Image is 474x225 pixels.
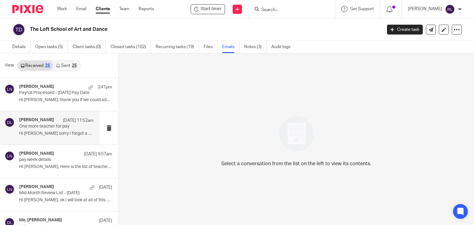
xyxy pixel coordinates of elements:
[19,184,54,190] h4: [PERSON_NAME]
[12,41,31,53] a: Details
[5,184,15,194] img: svg%3E
[84,151,112,157] p: [DATE] 9:57am
[45,63,50,68] div: 25
[96,6,110,12] a: Clients
[5,117,15,127] img: svg%3E
[19,151,54,156] h4: [PERSON_NAME]
[72,63,77,68] div: 25
[222,41,239,53] a: Emails
[19,164,112,170] p: HI [PERSON_NAME], Here is the list of teachers for...
[201,6,222,12] span: Start timer
[387,25,423,35] a: Create task
[73,41,106,53] a: Client tasks (0)
[19,124,79,129] p: One more teacher for pay
[119,6,129,12] a: Team
[350,7,374,11] span: Get Support
[5,62,14,69] span: View
[19,198,112,203] p: Hi [PERSON_NAME], ok I will look at all of this and get...
[408,6,442,12] p: [PERSON_NAME]
[12,5,43,13] img: Pixie
[5,84,15,94] img: svg%3E
[19,157,94,162] p: pay week details
[19,190,94,196] p: Mid-Month Review List - [DATE]
[221,160,371,167] p: Select a conversation from the list on the left to view its contents.
[156,41,199,53] a: Recurring tasks (19)
[19,90,94,96] p: Payroll Processed - [DATE] Pay Date
[261,7,316,13] input: Search
[204,41,218,53] a: Files
[18,61,53,71] a: Received25
[99,218,112,224] p: [DATE]
[30,26,308,33] h2: The Loft School of Art and Dance
[139,6,154,12] a: Reports
[99,184,112,190] p: [DATE]
[19,131,94,136] p: Hi [PERSON_NAME] sorry I forgot a supply teacher ...
[19,97,112,103] p: Hi [PERSON_NAME], thank you if we could add 2 more hours...
[98,84,112,90] p: 3:41pm
[244,41,267,53] a: Notes (3)
[19,218,62,223] h4: Me, [PERSON_NAME]
[19,117,54,123] h4: [PERSON_NAME]
[110,41,151,53] a: Closed tasks (102)
[76,6,86,12] a: Email
[57,6,67,12] a: Work
[35,41,68,53] a: Open tasks (5)
[53,61,80,71] a: Sent25
[271,41,295,53] a: Audit logs
[5,151,15,161] img: svg%3E
[445,4,455,14] img: svg%3E
[63,117,94,124] p: [DATE] 11:52am
[19,84,54,89] h4: [PERSON_NAME]
[275,112,318,155] img: image
[191,4,225,14] div: The Loft School of Art and Dance
[12,23,25,36] img: svg%3E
